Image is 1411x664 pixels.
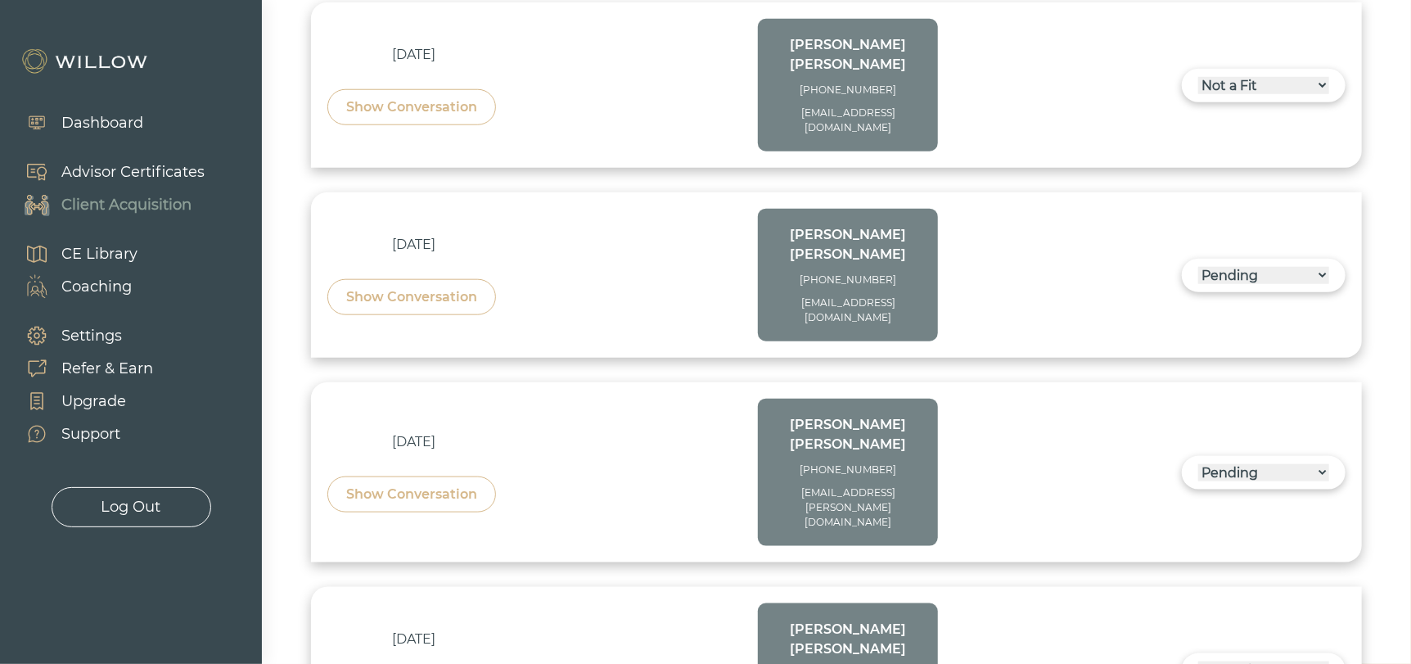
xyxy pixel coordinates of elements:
[61,243,137,265] div: CE Library
[774,35,922,75] div: [PERSON_NAME] [PERSON_NAME]
[346,287,477,307] div: Show Conversation
[101,496,161,518] div: Log Out
[61,112,143,134] div: Dashboard
[8,237,137,270] a: CE Library
[327,630,500,649] div: [DATE]
[8,106,143,139] a: Dashboard
[8,385,153,418] a: Upgrade
[61,325,122,347] div: Settings
[8,270,137,303] a: Coaching
[61,391,126,413] div: Upgrade
[61,194,192,216] div: Client Acquisition
[8,156,205,188] a: Advisor Certificates
[774,106,922,135] div: [EMAIL_ADDRESS][DOMAIN_NAME]
[774,225,922,264] div: [PERSON_NAME] [PERSON_NAME]
[61,423,120,445] div: Support
[8,352,153,385] a: Refer & Earn
[774,415,922,454] div: [PERSON_NAME] [PERSON_NAME]
[774,620,922,659] div: [PERSON_NAME] [PERSON_NAME]
[774,296,922,325] div: [EMAIL_ADDRESS][DOMAIN_NAME]
[346,485,477,504] div: Show Conversation
[774,486,922,530] div: [EMAIL_ADDRESS][PERSON_NAME][DOMAIN_NAME]
[327,235,500,255] div: [DATE]
[774,273,922,287] div: [PHONE_NUMBER]
[20,48,151,75] img: Willow
[61,358,153,380] div: Refer & Earn
[61,161,205,183] div: Advisor Certificates
[327,45,500,65] div: [DATE]
[8,188,205,221] a: Client Acquisition
[774,463,922,477] div: [PHONE_NUMBER]
[346,97,477,117] div: Show Conversation
[8,319,153,352] a: Settings
[61,276,132,298] div: Coaching
[774,83,922,97] div: [PHONE_NUMBER]
[327,432,500,452] div: [DATE]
